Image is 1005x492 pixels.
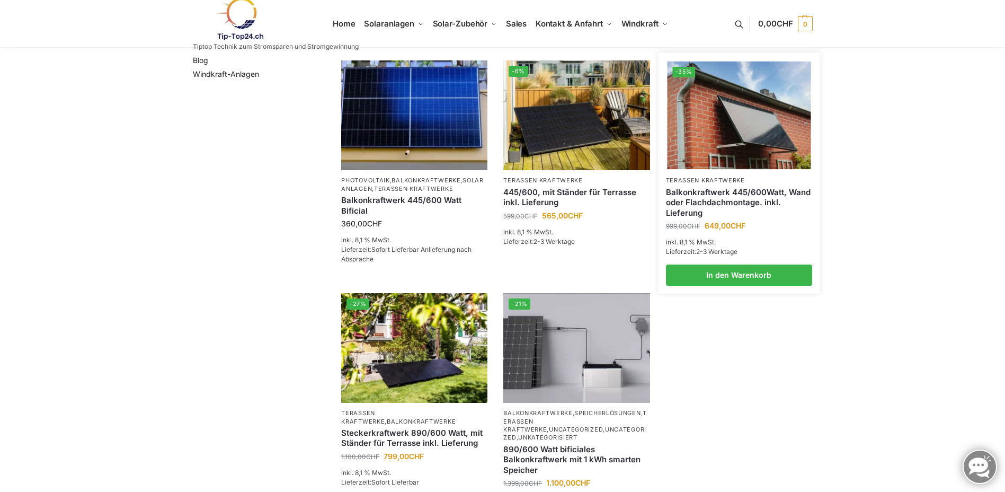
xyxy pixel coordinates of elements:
p: Tiptop Technik zum Stromsparen und Stromgewinnung [193,43,359,50]
a: Terassen Kraftwerke [374,185,453,192]
bdi: 1.100,00 [546,478,590,487]
span: Lieferzeit: [341,478,419,486]
img: Steckerkraftwerk 890/600 Watt, mit Ständer für Terrasse inkl. Lieferung [341,293,487,403]
img: Wandbefestigung Solarmodul [667,61,811,169]
bdi: 999,00 [666,222,700,230]
bdi: 565,00 [542,211,583,220]
span: Solaranlagen [364,19,414,29]
span: Lieferzeit: [341,245,472,263]
a: Terassen Kraftwerke [666,177,745,184]
span: CHF [568,211,583,220]
a: 890/600 Watt bificiales Balkonkraftwerk mit 1 kWh smarten Speicher [503,444,650,476]
p: inkl. 8,1 % MwSt. [503,227,650,237]
span: Windkraft [621,19,659,29]
span: Sales [506,19,527,29]
img: Solar Panel im edlen Schwarz mit Ständer [503,60,650,170]
a: Photovoltaik [341,177,389,184]
span: Solar-Zubehör [433,19,488,29]
bdi: 799,00 [384,452,424,461]
p: , , , , , [503,409,650,442]
span: Lieferzeit: [503,238,575,245]
bdi: 360,00 [341,219,382,228]
a: -6%Solar Panel im edlen Schwarz mit Ständer [503,60,650,170]
a: Uncategorized [503,426,646,441]
span: 2-3 Werktage [533,238,575,245]
bdi: 649,00 [705,221,745,230]
span: Lieferzeit: [666,248,737,256]
span: CHF [367,219,382,228]
a: Balkonkraftwerk 445/600Watt, Wand oder Flachdachmontage. inkl. Lieferung [666,187,812,218]
a: Balkonkraftwerk 445/600 Watt Bificial [341,195,487,216]
span: 0,00 [758,19,793,29]
a: Blog [193,56,208,65]
a: Steckerkraftwerk 890/600 Watt, mit Ständer für Terrasse inkl. Lieferung [341,428,487,449]
span: 0 [798,16,813,31]
p: inkl. 8,1 % MwSt. [666,238,812,247]
a: Balkonkraftwerke [387,418,456,425]
span: CHF [731,221,745,230]
a: Windkraft-Anlagen [193,69,259,78]
span: CHF [687,222,700,230]
a: -21%ASE 1000 Batteriespeicher [503,293,650,403]
span: 2-3 Werktage [696,248,737,256]
span: CHF [529,479,542,487]
span: CHF [575,478,590,487]
span: CHF [409,452,424,461]
a: -27%Steckerkraftwerk 890/600 Watt, mit Ständer für Terrasse inkl. Lieferung [341,293,487,403]
a: Speicherlösungen [574,409,641,417]
img: Solaranlage für den kleinen Balkon [341,60,487,170]
a: Solaranlagen [341,177,484,192]
a: Unkategorisiert [518,434,577,441]
p: inkl. 8,1 % MwSt. [341,468,487,478]
a: Balkonkraftwerke [503,409,572,417]
p: , , , [341,177,487,193]
span: CHF [366,453,379,461]
bdi: 599,00 [503,212,538,220]
bdi: 1.100,00 [341,453,379,461]
bdi: 1.399,00 [503,479,542,487]
img: ASE 1000 Batteriespeicher [503,293,650,403]
a: Terassen Kraftwerke [341,409,385,425]
a: -35%Wandbefestigung Solarmodul [667,61,811,169]
span: Sofort Lieferbar [371,478,419,486]
span: CHF [524,212,538,220]
a: Uncategorized [549,426,603,433]
a: Terassen Kraftwerke [503,177,582,184]
a: 445/600, mit Ständer für Terrasse inkl. Lieferung [503,187,650,208]
a: Balkonkraftwerke [392,177,460,184]
a: In den Warenkorb legen: „Balkonkraftwerk 445/600Watt, Wand oder Flachdachmontage. inkl. Lieferung“ [666,265,812,286]
p: , [341,409,487,426]
span: Sofort Lieferbar Anlieferung nach Absprache [341,245,472,263]
span: CHF [777,19,793,29]
a: 0,00CHF 0 [758,8,812,40]
p: inkl. 8,1 % MwSt. [341,235,487,245]
a: Terassen Kraftwerke [503,409,647,433]
span: Kontakt & Anfahrt [536,19,603,29]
